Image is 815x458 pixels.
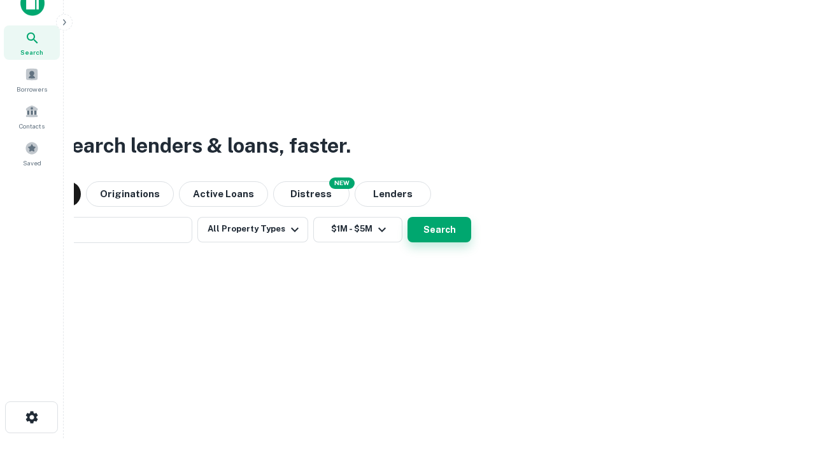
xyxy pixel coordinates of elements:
[313,217,402,242] button: $1M - $5M
[273,181,350,207] button: Search distressed loans with lien and other non-mortgage details.
[4,62,60,97] a: Borrowers
[17,84,47,94] span: Borrowers
[4,25,60,60] a: Search
[23,158,41,168] span: Saved
[4,99,60,134] a: Contacts
[329,177,355,189] div: NEW
[197,217,308,242] button: All Property Types
[4,136,60,170] a: Saved
[20,47,43,57] span: Search
[19,121,45,131] span: Contacts
[355,181,431,207] button: Lenders
[86,181,174,207] button: Originations
[751,356,815,417] iframe: Chat Widget
[58,130,351,161] h3: Search lenders & loans, faster.
[407,217,471,242] button: Search
[179,181,268,207] button: Active Loans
